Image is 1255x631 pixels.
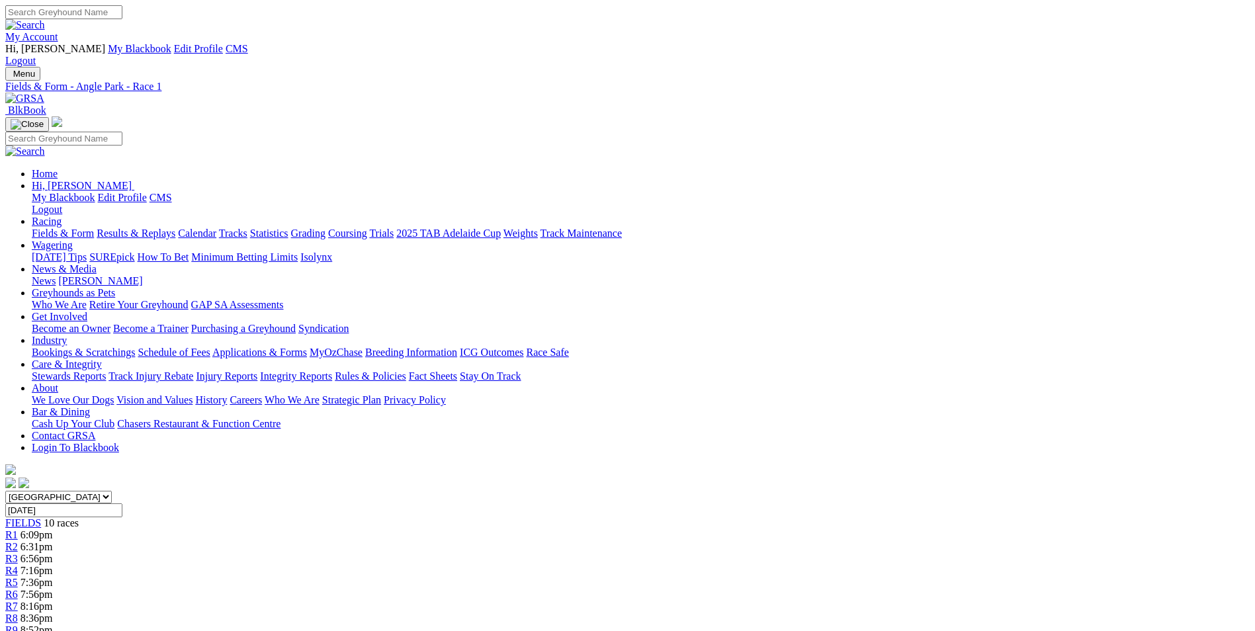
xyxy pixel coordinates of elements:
a: Become a Trainer [113,323,189,334]
a: Schedule of Fees [138,347,210,358]
a: R5 [5,577,18,588]
a: Isolynx [300,251,332,263]
img: logo-grsa-white.png [52,116,62,127]
img: twitter.svg [19,478,29,488]
div: Fields & Form - Angle Park - Race 1 [5,81,1250,93]
a: Statistics [250,228,288,239]
a: Minimum Betting Limits [191,251,298,263]
a: Syndication [298,323,349,334]
a: Careers [230,394,262,405]
a: Become an Owner [32,323,110,334]
div: Wagering [32,251,1250,263]
a: Bookings & Scratchings [32,347,135,358]
a: Login To Blackbook [32,442,119,453]
a: Track Injury Rebate [108,370,193,382]
a: Retire Your Greyhound [89,299,189,310]
a: CMS [150,192,172,203]
a: Wagering [32,239,73,251]
button: Toggle navigation [5,67,40,81]
input: Search [5,132,122,146]
a: Track Maintenance [541,228,622,239]
a: Care & Integrity [32,358,102,370]
a: Applications & Forms [212,347,307,358]
a: Vision and Values [116,394,193,405]
a: About [32,382,58,394]
a: Tracks [219,228,247,239]
img: Close [11,119,44,130]
a: Contact GRSA [32,430,95,441]
span: Hi, [PERSON_NAME] [32,180,132,191]
a: [PERSON_NAME] [58,275,142,286]
div: Racing [32,228,1250,239]
a: Integrity Reports [260,370,332,382]
a: Race Safe [526,347,568,358]
a: Logout [5,55,36,66]
a: [DATE] Tips [32,251,87,263]
a: MyOzChase [310,347,363,358]
span: Menu [13,69,35,79]
a: Edit Profile [174,43,223,54]
span: 8:16pm [21,601,53,612]
span: 7:56pm [21,589,53,600]
a: Trials [369,228,394,239]
input: Search [5,5,122,19]
div: News & Media [32,275,1250,287]
a: Injury Reports [196,370,257,382]
div: Greyhounds as Pets [32,299,1250,311]
a: Logout [32,204,62,215]
a: Greyhounds as Pets [32,287,115,298]
a: Who We Are [265,394,320,405]
a: History [195,394,227,405]
div: My Account [5,43,1250,67]
img: facebook.svg [5,478,16,488]
a: Hi, [PERSON_NAME] [32,180,134,191]
a: R1 [5,529,18,540]
a: Cash Up Your Club [32,418,114,429]
div: Hi, [PERSON_NAME] [32,192,1250,216]
a: Rules & Policies [335,370,406,382]
a: Edit Profile [98,192,147,203]
a: Results & Replays [97,228,175,239]
div: Bar & Dining [32,418,1250,430]
span: Hi, [PERSON_NAME] [5,43,105,54]
img: GRSA [5,93,44,105]
a: Bar & Dining [32,406,90,417]
button: Toggle navigation [5,117,49,132]
a: R7 [5,601,18,612]
a: Chasers Restaurant & Function Centre [117,418,281,429]
a: BlkBook [5,105,46,116]
a: Stay On Track [460,370,521,382]
a: Coursing [328,228,367,239]
img: Search [5,19,45,31]
a: Stewards Reports [32,370,106,382]
span: FIELDS [5,517,41,528]
a: Strategic Plan [322,394,381,405]
img: Search [5,146,45,157]
a: R8 [5,612,18,624]
a: Weights [503,228,538,239]
a: R6 [5,589,18,600]
span: 8:36pm [21,612,53,624]
div: Industry [32,347,1250,358]
a: My Blackbook [108,43,171,54]
img: logo-grsa-white.png [5,464,16,475]
a: Fact Sheets [409,370,457,382]
a: R2 [5,541,18,552]
a: Get Involved [32,311,87,322]
span: 6:56pm [21,553,53,564]
span: R4 [5,565,18,576]
div: Care & Integrity [32,370,1250,382]
span: 10 races [44,517,79,528]
span: BlkBook [8,105,46,116]
a: CMS [226,43,248,54]
a: R3 [5,553,18,564]
a: We Love Our Dogs [32,394,114,405]
span: 6:31pm [21,541,53,552]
